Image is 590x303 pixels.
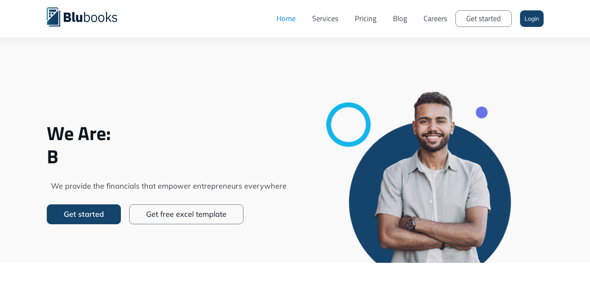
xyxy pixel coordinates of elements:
[520,10,544,27] a: Login
[47,180,291,192] span: We provide the financials that empower entrepreneurs everywhere
[47,6,130,27] a: home
[47,121,291,145] span: We Are:
[47,145,291,168] span: B
[415,6,455,31] a: Careers
[129,204,243,224] a: Get free excel template
[455,10,512,27] a: Get started
[385,6,415,31] a: Blog
[47,204,121,224] a: Get started
[347,6,385,31] a: Pricing
[304,6,347,31] a: Services
[268,6,304,31] a: Home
